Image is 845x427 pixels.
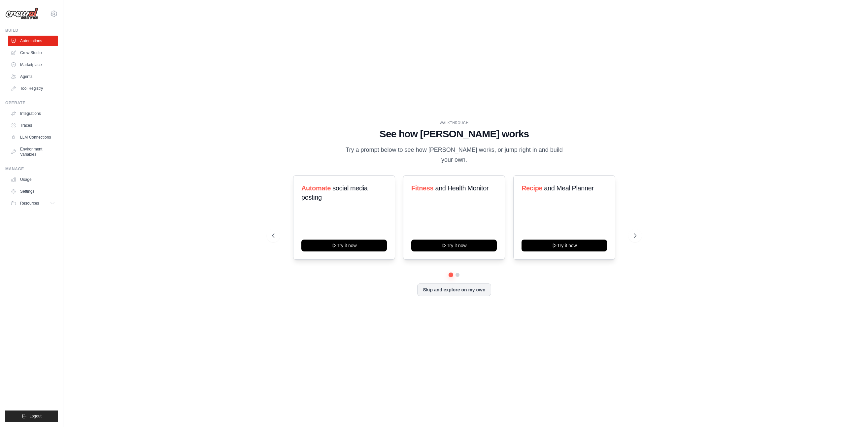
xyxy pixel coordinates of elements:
span: Fitness [411,184,433,192]
span: Automate [301,184,331,192]
a: LLM Connections [8,132,58,143]
a: Tool Registry [8,83,58,94]
iframe: Chat Widget [812,395,845,427]
span: Logout [29,413,42,419]
span: Recipe [522,184,542,192]
a: Marketplace [8,59,58,70]
a: Usage [8,174,58,185]
button: Resources [8,198,58,209]
span: and Health Monitor [435,184,489,192]
a: Automations [8,36,58,46]
h1: See how [PERSON_NAME] works [272,128,636,140]
div: Build [5,28,58,33]
div: Operate [5,100,58,106]
span: and Meal Planner [544,184,593,192]
a: Integrations [8,108,58,119]
a: Settings [8,186,58,197]
div: Manage [5,166,58,172]
a: Agents [8,71,58,82]
span: Resources [20,201,39,206]
a: Crew Studio [8,48,58,58]
button: Skip and explore on my own [417,283,491,296]
button: Try it now [411,240,497,251]
img: Logo [5,8,38,20]
p: Try a prompt below to see how [PERSON_NAME] works, or jump right in and build your own. [343,145,565,165]
button: Try it now [522,240,607,251]
a: Traces [8,120,58,131]
button: Logout [5,411,58,422]
span: social media posting [301,184,368,201]
button: Try it now [301,240,387,251]
a: Environment Variables [8,144,58,160]
div: WALKTHROUGH [272,120,636,125]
